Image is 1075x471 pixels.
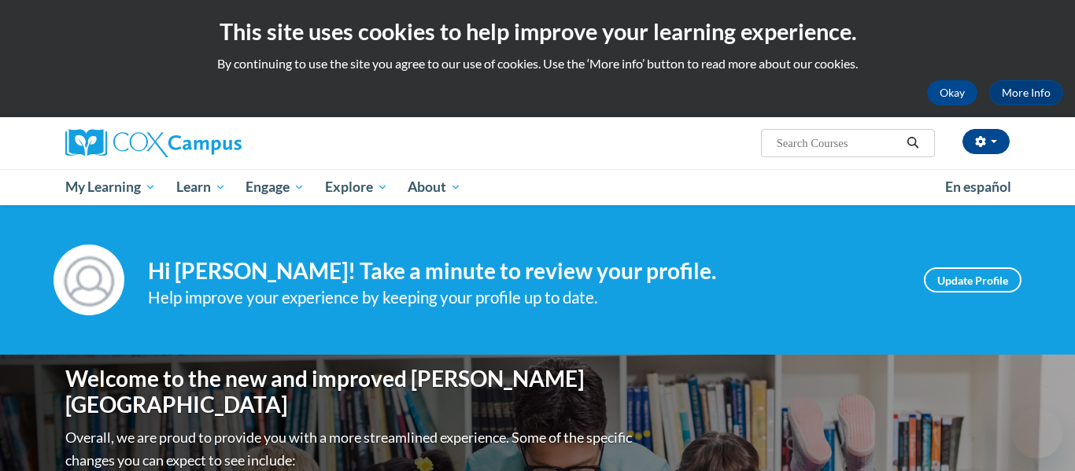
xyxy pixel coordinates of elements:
[148,258,900,285] h4: Hi [PERSON_NAME]! Take a minute to review your profile.
[42,169,1033,205] div: Main menu
[54,245,124,315] img: Profile Image
[989,80,1063,105] a: More Info
[65,129,364,157] a: Cox Campus
[408,178,461,197] span: About
[246,178,305,197] span: Engage
[235,169,315,205] a: Engage
[176,178,226,197] span: Learn
[55,169,166,205] a: My Learning
[924,267,1021,293] a: Update Profile
[65,129,242,157] img: Cox Campus
[166,169,236,205] a: Learn
[945,178,1011,195] span: En español
[1012,408,1062,458] iframe: Button to launch messaging window
[901,134,925,153] button: Search
[65,178,156,197] span: My Learning
[962,129,1010,154] button: Account Settings
[12,16,1063,47] h2: This site uses cookies to help improve your learning experience.
[398,169,472,205] a: About
[315,169,398,205] a: Explore
[927,80,977,105] button: Okay
[775,134,901,153] input: Search Courses
[148,285,900,311] div: Help improve your experience by keeping your profile up to date.
[65,366,636,418] h1: Welcome to the new and improved [PERSON_NAME][GEOGRAPHIC_DATA]
[12,55,1063,72] p: By continuing to use the site you agree to our use of cookies. Use the ‘More info’ button to read...
[325,178,388,197] span: Explore
[935,171,1021,204] a: En español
